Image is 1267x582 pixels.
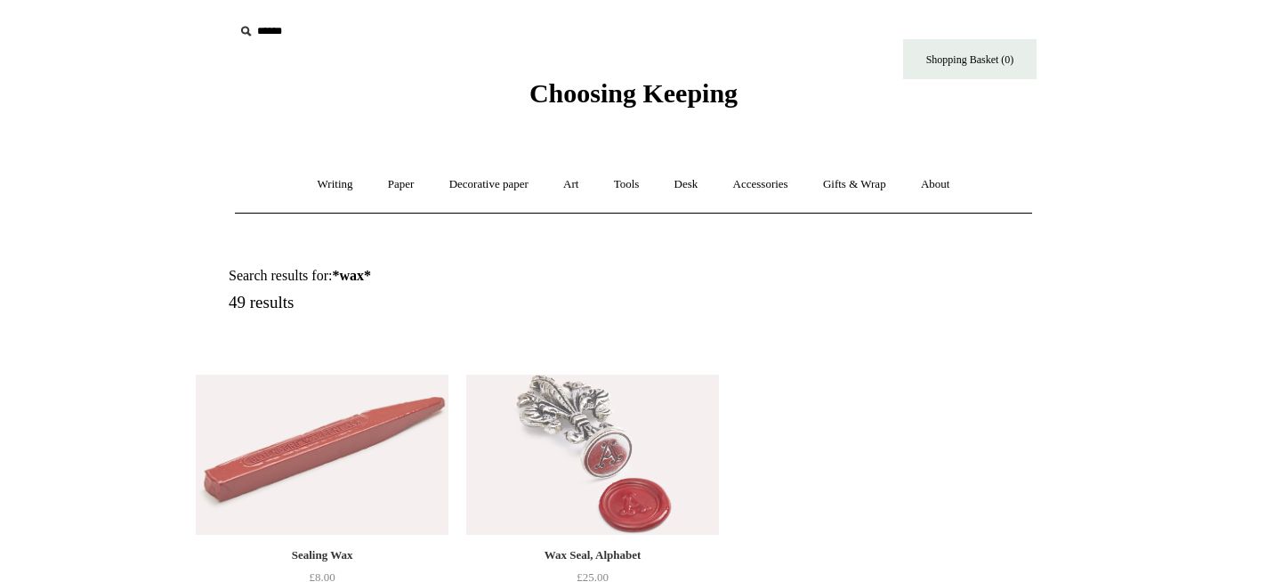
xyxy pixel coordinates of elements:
a: Art [547,161,594,208]
a: Wax Seal, Alphabet Wax Seal, Alphabet [466,375,719,535]
a: Sealing Wax Sealing Wax [196,375,448,535]
a: Desk [658,161,714,208]
a: Shopping Basket (0) [903,39,1037,79]
a: Gifts & Wrap [807,161,902,208]
a: Accessories [717,161,804,208]
div: Wax Seal, Alphabet [471,545,714,566]
h5: 49 results [229,293,654,313]
img: Wax Seal, Alphabet [466,375,719,535]
a: Tools [598,161,656,208]
div: Sealing Wax [200,545,444,566]
a: Paper [372,161,431,208]
a: Choosing Keeping [529,93,738,105]
a: Writing [302,161,369,208]
span: Choosing Keeping [529,78,738,108]
h1: Search results for: [229,267,654,284]
a: About [905,161,966,208]
a: Decorative paper [433,161,545,208]
img: Sealing Wax [196,375,448,535]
